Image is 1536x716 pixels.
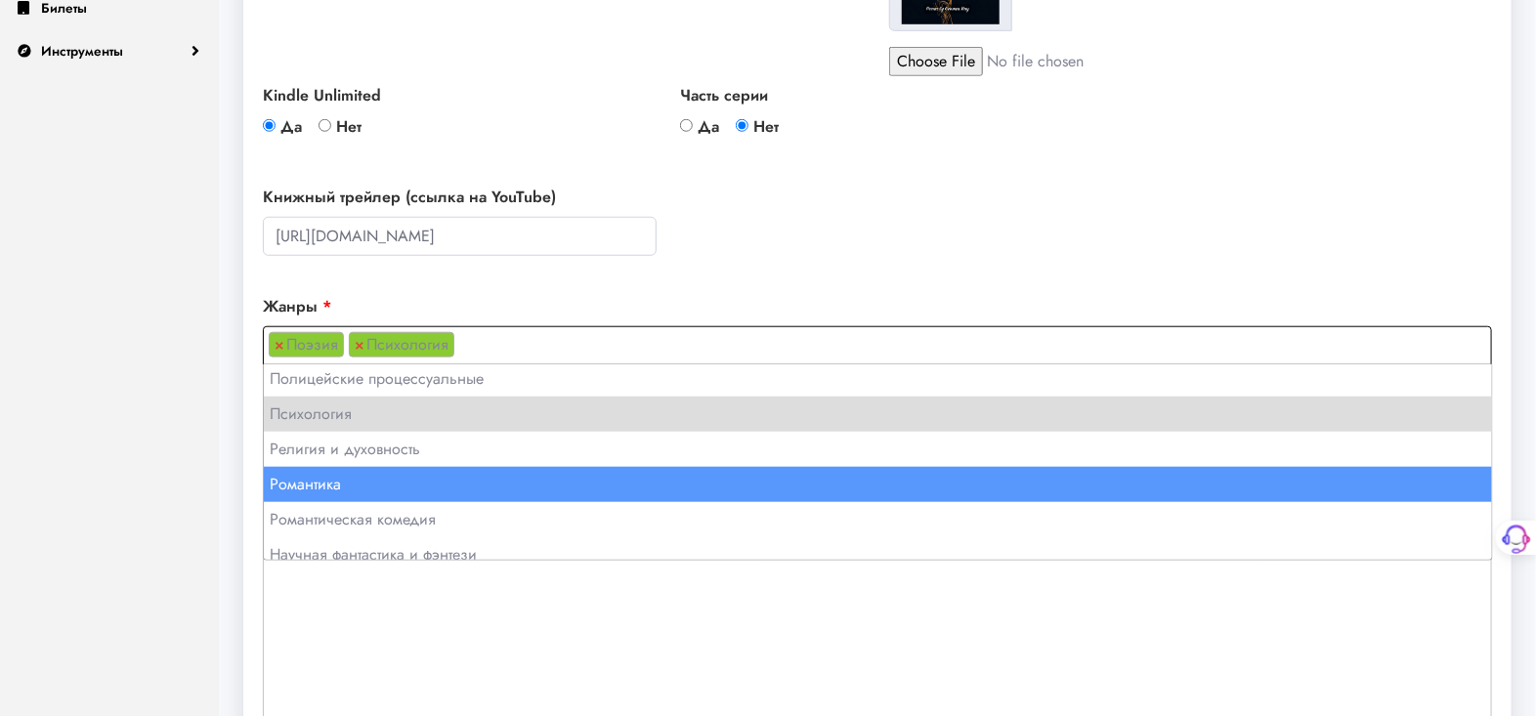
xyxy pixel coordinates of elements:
font: Часть серии [680,84,768,106]
font: Да [698,115,719,138]
font: Полицейские процессуальные [270,367,484,390]
font: × [355,333,364,356]
font: Психология [366,333,448,356]
font: Инструменты [41,41,123,61]
input: Нет [319,119,331,132]
input: URL-адрес книжного трейлера [263,217,657,256]
font: Да [280,115,302,138]
font: Поэзия [286,333,338,356]
li: Психология [349,332,454,358]
font: Романтическая комедия [270,508,436,530]
input: Нет [736,119,748,132]
input: Да [680,119,693,132]
font: Нет [753,115,779,138]
font: Психология [270,402,352,425]
font: Нет [336,115,362,138]
font: Романтика [270,473,341,495]
font: × [275,333,284,356]
font: Религия и духовность [270,438,420,460]
font: Жанры [263,295,318,317]
font: Научная фантастика и фэнтези [270,543,477,566]
font: Книжный трейлер (ссылка на YouTube) [263,186,556,208]
li: Поэзия [269,332,344,358]
font: Kindle Unlimited [263,84,381,106]
input: Да [263,119,276,132]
